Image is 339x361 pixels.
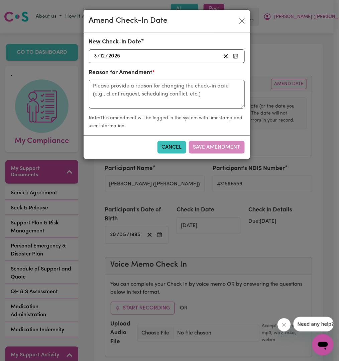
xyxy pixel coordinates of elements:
[294,317,334,332] iframe: Message from company
[277,318,291,332] iframe: Close message
[157,141,186,154] button: Cancel
[312,334,334,356] iframe: Button to launch messaging window
[237,16,247,26] button: Close
[108,52,121,61] input: ----
[4,5,40,10] span: Need any help?
[100,52,106,61] input: --
[89,68,155,77] label: Reason for Amendment
[98,53,100,59] span: /
[106,53,108,59] span: /
[89,116,101,121] strong: Note:
[89,38,141,46] label: New Check-In Date
[94,52,98,61] input: --
[89,116,243,129] small: This amendment will be logged in the system with timestamp and user information.
[89,15,168,27] div: Amend Check-In Date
